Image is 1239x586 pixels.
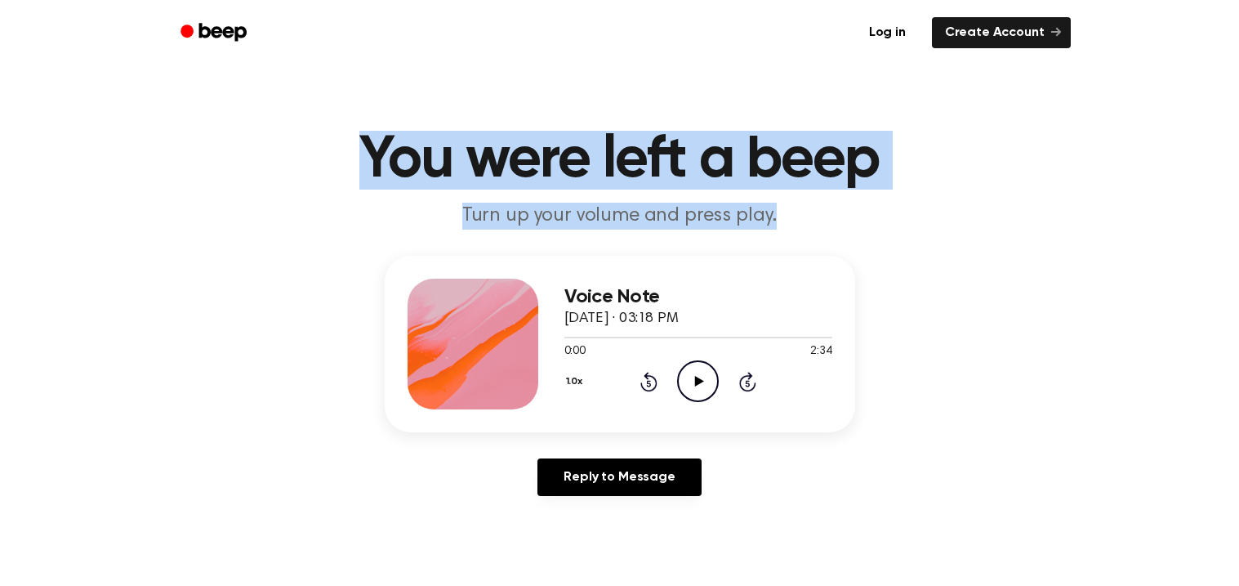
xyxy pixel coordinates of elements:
a: Create Account [932,17,1071,48]
span: 2:34 [810,343,831,360]
span: [DATE] · 03:18 PM [564,311,679,326]
a: Reply to Message [537,459,701,496]
a: Log in [853,14,922,51]
h1: You were left a beep [202,131,1038,190]
a: Beep [169,17,261,49]
button: 1.0x [564,368,589,396]
h3: Voice Note [564,286,832,308]
span: 0:00 [564,343,586,360]
p: Turn up your volume and press play. [306,203,934,230]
